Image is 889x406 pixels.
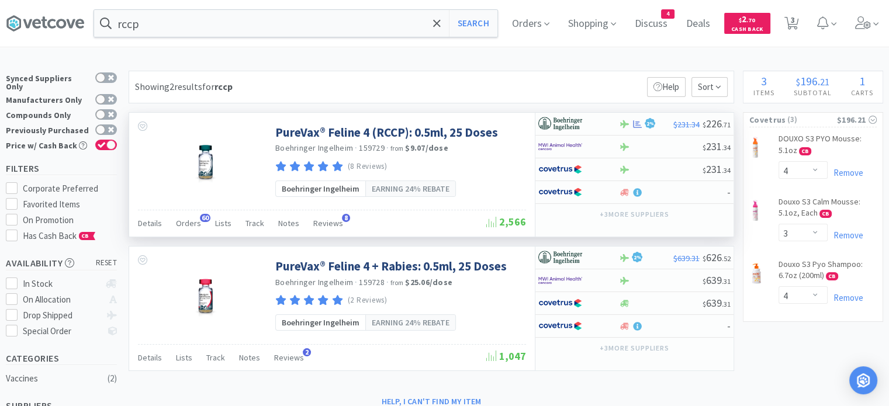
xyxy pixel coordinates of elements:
[206,352,225,363] span: Track
[727,319,731,332] span: -
[486,215,526,228] span: 2,566
[23,213,117,227] div: On Promotion
[828,292,863,303] a: Remove
[538,115,582,133] img: 730db3968b864e76bcafd0174db25112_22.png
[746,16,755,24] span: . 70
[743,87,784,98] h4: Items
[634,255,641,261] span: 2
[538,317,582,335] img: 77fca1acd8b6420a9015268ca798ef17_1.png
[722,300,731,308] span: . 31
[372,316,449,329] span: Earning 24% rebate
[275,314,456,331] a: Boehringer IngelheimEarning 24% rebate
[749,113,786,126] span: Covetrus
[275,143,353,153] a: Boehringer Ingelheim
[23,293,101,307] div: On Allocation
[594,340,675,356] button: +3more suppliers
[779,133,877,161] a: DOUXO S3 PYO Mousse: 5.1oz CB
[703,143,706,152] span: $
[784,75,841,87] div: .
[646,121,654,127] span: 2
[386,277,389,287] span: ·
[23,324,101,338] div: Special Order
[649,120,654,126] span: %
[239,352,260,363] span: Notes
[23,197,117,211] div: Favorited Items
[6,140,89,150] div: Price w/ Cash Back
[722,120,731,129] span: . 71
[703,166,706,175] span: $
[820,76,829,88] span: 21
[6,162,117,175] h5: Filters
[167,258,243,334] img: 1bee209abb1440a282cddee0d2b52c22_335436.png
[849,366,877,394] div: Open Intercom Messenger
[23,308,101,322] div: Drop Shipped
[826,273,838,280] span: CB
[724,8,770,39] a: $2.70Cash Back
[96,257,117,269] span: reset
[138,218,162,228] span: Details
[784,87,841,98] h4: Subtotal
[372,182,449,195] span: Earning 24% rebate
[278,218,299,228] span: Notes
[594,206,675,223] button: +3more suppliers
[355,143,357,153] span: ·
[749,261,763,284] img: 0672c5f8764042648eb63ac31b5a8553_404042.png
[703,120,706,129] span: $
[303,348,311,356] span: 2
[202,81,233,92] span: for
[647,77,686,97] p: Help
[691,77,728,97] span: Sort
[779,259,877,286] a: Douxo S3 Pyo Shampoo: 6.7oz (200ml) CB
[538,161,582,178] img: 77fca1acd8b6420a9015268ca798ef17_1.png
[23,182,117,196] div: Corporate Preferred
[176,352,192,363] span: Lists
[275,124,498,140] a: PureVax® Feline 4 (RCCP): 0.5ml, 25 Doses
[673,119,700,130] span: $231.34
[79,233,91,240] span: CB
[800,148,811,155] span: CB
[662,10,674,18] span: 4
[727,185,731,199] span: -
[820,210,831,217] span: CB
[800,74,818,88] span: 196
[630,19,672,29] a: Discuss4
[538,272,582,289] img: f6b2451649754179b5b4e0c70c3f7cb0_2.png
[703,162,731,176] span: 231
[761,74,767,88] span: 3
[449,10,497,37] button: Search
[6,109,89,119] div: Compounds Only
[348,294,388,307] p: (2 Reviews)
[167,124,243,200] img: f77bb4faf1f647cb9ce88fc9a6e2ffdf_335430.png
[673,253,700,263] span: $639.31
[722,254,731,263] span: . 52
[749,199,762,222] img: 2f9023b7eb4b48ce8d70a78b12871c0d_399017.png
[405,143,448,153] strong: $9.07 / dose
[342,214,350,222] span: 8
[135,79,233,95] div: Showing 2 results
[6,256,117,270] h5: Availability
[703,251,731,264] span: 626
[538,249,582,266] img: 730db3968b864e76bcafd0174db25112_22.png
[703,117,731,130] span: 226
[390,279,403,287] span: from
[538,294,582,312] img: 77fca1acd8b6420a9015268ca798ef17_1.png
[359,277,385,287] span: 159728
[703,273,731,287] span: 639
[637,254,641,260] span: %
[313,218,343,228] span: Reviews
[859,74,865,88] span: 1
[749,136,762,159] img: 1263bc74064b47028536218f682118f2_404048.png
[23,277,101,291] div: In Stock
[703,140,731,153] span: 231
[275,181,456,197] a: Boehringer IngelheimEarning 24% rebate
[6,94,89,104] div: Manufacturers Only
[703,254,706,263] span: $
[703,277,706,286] span: $
[6,372,101,386] div: Vaccines
[200,214,210,222] span: 60
[786,114,836,126] span: ( 3 )
[274,352,304,363] span: Reviews
[682,19,715,29] a: Deals
[390,144,403,152] span: from
[138,352,162,363] span: Details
